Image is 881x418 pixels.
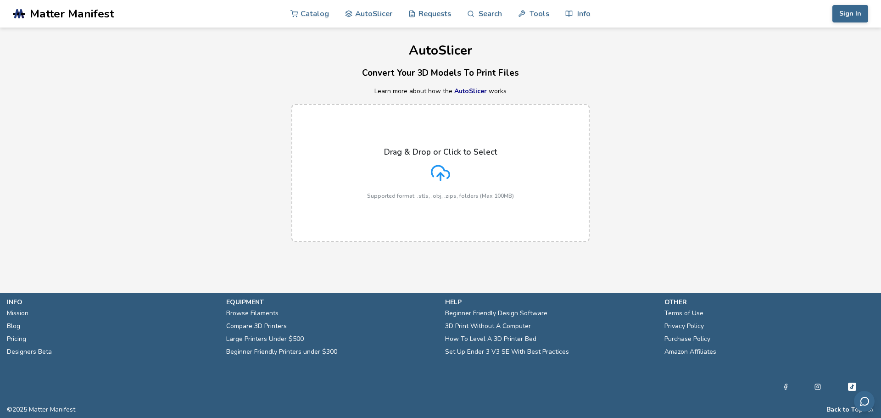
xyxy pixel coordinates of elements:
button: Send feedback via email [854,391,875,412]
button: Back to Top [826,406,863,413]
a: RSS Feed [868,406,874,413]
button: Sign In [832,5,868,22]
a: Purchase Policy [664,333,710,346]
p: info [7,297,217,307]
span: © 2025 Matter Manifest [7,406,75,413]
a: Amazon Affiliates [664,346,716,358]
a: Beginner Friendly Design Software [445,307,547,320]
a: Large Printers Under $500 [226,333,304,346]
a: Mission [7,307,28,320]
a: Instagram [814,381,821,392]
a: Privacy Policy [664,320,704,333]
p: equipment [226,297,436,307]
a: Facebook [782,381,789,392]
a: Set Up Ender 3 V3 SE With Best Practices [445,346,569,358]
a: AutoSlicer [454,87,487,95]
p: other [664,297,875,307]
a: Terms of Use [664,307,703,320]
p: Drag & Drop or Click to Select [384,147,497,156]
a: 3D Print Without A Computer [445,320,531,333]
a: How To Level A 3D Printer Bed [445,333,536,346]
p: Supported format: .stls, .obj, .zips, folders (Max 100MB) [367,193,514,199]
p: help [445,297,655,307]
a: Tiktok [847,381,858,392]
a: Compare 3D Printers [226,320,287,333]
a: Pricing [7,333,26,346]
a: Blog [7,320,20,333]
a: Beginner Friendly Printers under $300 [226,346,337,358]
a: Designers Beta [7,346,52,358]
span: Matter Manifest [30,7,114,20]
a: Browse Filaments [226,307,279,320]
